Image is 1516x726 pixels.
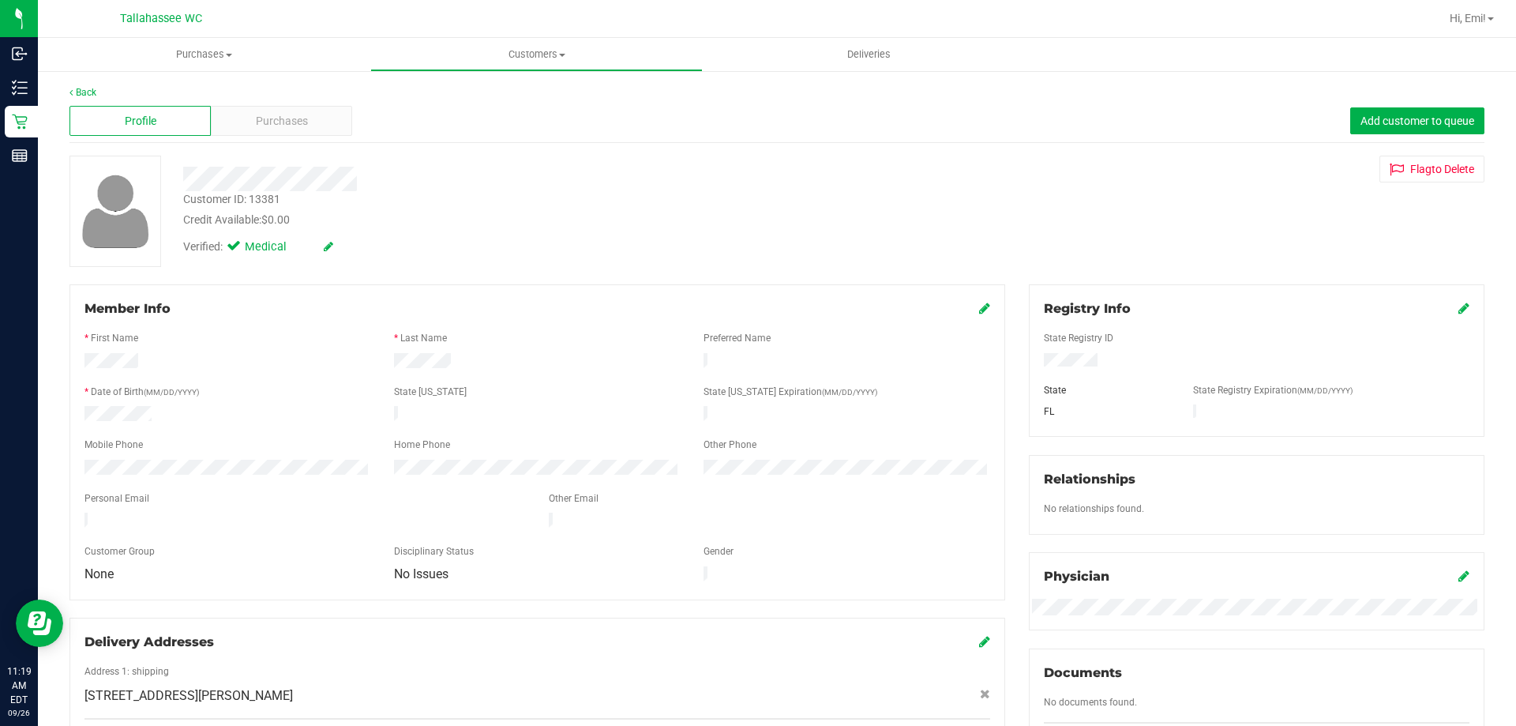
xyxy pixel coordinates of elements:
[84,566,114,581] span: None
[1193,383,1353,397] label: State Registry Expiration
[12,80,28,96] inline-svg: Inventory
[84,544,155,559] label: Customer Group
[12,46,28,62] inline-svg: Inbound
[371,47,702,62] span: Customers
[1450,12,1486,24] span: Hi, Emi!
[261,213,290,226] span: $0.00
[183,212,879,228] div: Credit Available:
[38,38,370,71] a: Purchases
[120,12,202,25] span: Tallahassee WC
[1044,697,1137,708] span: No documents found.
[1044,301,1131,316] span: Registry Info
[704,385,877,399] label: State [US_STATE] Expiration
[370,38,703,71] a: Customers
[84,301,171,316] span: Member Info
[12,114,28,130] inline-svg: Retail
[125,113,156,130] span: Profile
[549,491,599,506] label: Other Email
[822,388,877,397] span: (MM/DD/YYYY)
[38,47,370,62] span: Purchases
[1044,472,1135,487] span: Relationships
[84,664,169,679] label: Address 1: shipping
[394,438,450,452] label: Home Phone
[144,388,199,397] span: (MM/DD/YYYY)
[7,707,31,719] p: 09/26
[1044,502,1144,516] label: No relationships found.
[394,544,474,559] label: Disciplinary Status
[1360,115,1474,127] span: Add customer to queue
[1032,404,1182,419] div: FL
[7,664,31,707] p: 11:19 AM EDT
[1044,569,1109,584] span: Physician
[183,239,333,256] div: Verified:
[1044,331,1113,345] label: State Registry ID
[1297,386,1353,395] span: (MM/DD/YYYY)
[826,47,912,62] span: Deliveries
[84,687,293,705] span: [STREET_ADDRESS][PERSON_NAME]
[69,87,96,98] a: Back
[1044,665,1122,680] span: Documents
[400,331,447,345] label: Last Name
[84,491,149,506] label: Personal Email
[703,38,1035,71] a: Deliveries
[256,113,308,130] span: Purchases
[84,634,214,649] span: Delivery Addresses
[704,331,771,345] label: Preferred Name
[1379,156,1484,182] button: Flagto Delete
[394,566,448,581] span: No Issues
[16,600,63,647] iframe: Resource center
[12,148,28,164] inline-svg: Reports
[1350,107,1484,134] button: Add customer to queue
[91,331,138,345] label: First Name
[245,239,308,256] span: Medical
[91,385,199,399] label: Date of Birth
[1032,383,1182,397] div: State
[183,191,280,208] div: Customer ID: 13381
[704,438,756,452] label: Other Phone
[704,544,734,559] label: Gender
[84,438,143,452] label: Mobile Phone
[394,385,467,399] label: State [US_STATE]
[74,171,157,252] img: user-icon.png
